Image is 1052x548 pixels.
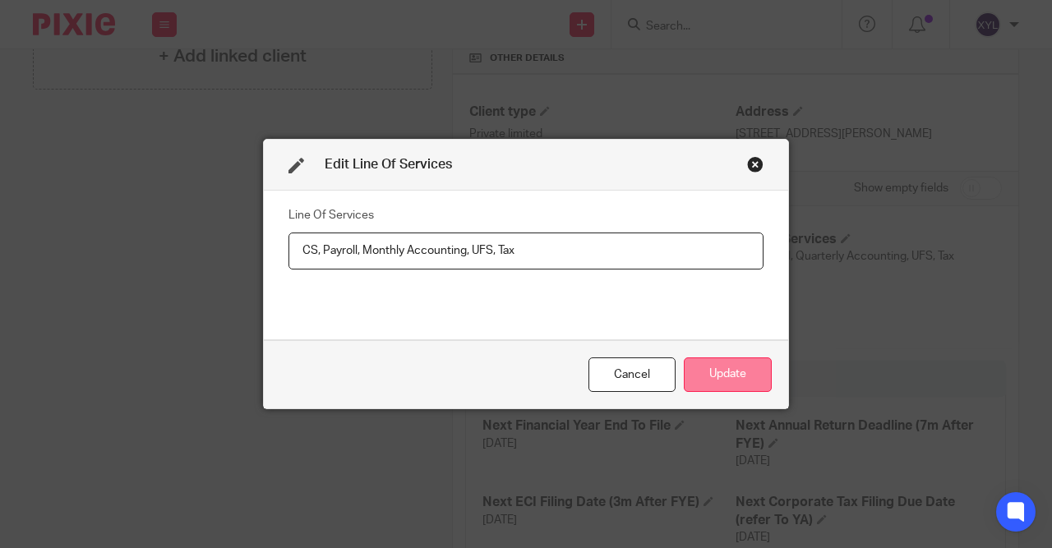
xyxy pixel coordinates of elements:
span: Edit Line Of Services [325,158,452,171]
button: Update [684,357,772,393]
input: Line Of Services [288,233,764,269]
label: Line Of Services [288,207,374,223]
div: Close this dialog window [747,156,764,173]
div: Close this dialog window [588,357,676,393]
